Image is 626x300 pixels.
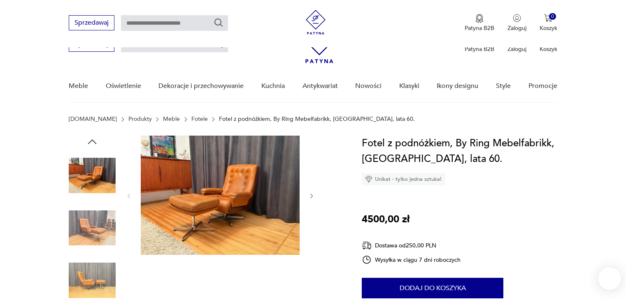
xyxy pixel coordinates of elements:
a: Ikony designu [437,70,478,102]
img: Ikona medalu [475,14,484,23]
a: Meble [69,70,88,102]
div: Unikat - tylko jedna sztuka! [362,173,445,185]
a: Oświetlenie [106,70,141,102]
button: Szukaj [214,18,223,28]
p: Koszyk [540,45,557,53]
a: Klasyki [399,70,419,102]
img: Ikonka użytkownika [513,14,521,22]
img: Zdjęcie produktu Fotel z podnóżkiem, By Ring Mebelfabrikk, Norwegia, lata 60. [69,205,116,252]
p: Zaloguj [507,45,526,53]
a: Sprzedawaj [69,21,114,26]
iframe: Smartsupp widget button [598,267,621,290]
a: Antykwariat [303,70,338,102]
img: Ikona koszyka [544,14,552,22]
div: 0 [549,13,556,20]
a: Nowości [355,70,382,102]
p: 4500,00 zł [362,212,410,227]
div: Wysyłka w ciągu 7 dni roboczych [362,255,461,265]
a: Meble [163,116,180,122]
button: 0Koszyk [540,14,557,32]
button: Patyna B2B [465,14,494,32]
img: Patyna - sklep z meblami i dekoracjami vintage [303,10,328,35]
a: Promocje [528,70,557,102]
button: Sprzedawaj [69,15,114,30]
a: Produkty [128,116,152,122]
p: Patyna B2B [465,45,494,53]
p: Koszyk [540,24,557,32]
p: Patyna B2B [465,24,494,32]
a: Dekoracje i przechowywanie [158,70,244,102]
img: Zdjęcie produktu Fotel z podnóżkiem, By Ring Mebelfabrikk, Norwegia, lata 60. [69,152,116,199]
p: Zaloguj [507,24,526,32]
a: Sprzedawaj [69,42,114,48]
a: Kuchnia [261,70,285,102]
img: Ikona diamentu [365,175,372,183]
img: Zdjęcie produktu Fotel z podnóżkiem, By Ring Mebelfabrikk, Norwegia, lata 60. [141,136,300,255]
a: Fotele [191,116,208,122]
img: Ikona dostawy [362,240,372,251]
a: Style [496,70,511,102]
div: Dostawa od 250,00 PLN [362,240,461,251]
button: Dodaj do koszyka [362,278,503,298]
p: Fotel z podnóżkiem, By Ring Mebelfabrikk, [GEOGRAPHIC_DATA], lata 60. [219,116,415,122]
button: Zaloguj [507,14,526,32]
a: Ikona medaluPatyna B2B [465,14,494,32]
h1: Fotel z podnóżkiem, By Ring Mebelfabrikk, [GEOGRAPHIC_DATA], lata 60. [362,136,557,167]
a: [DOMAIN_NAME] [69,116,117,122]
